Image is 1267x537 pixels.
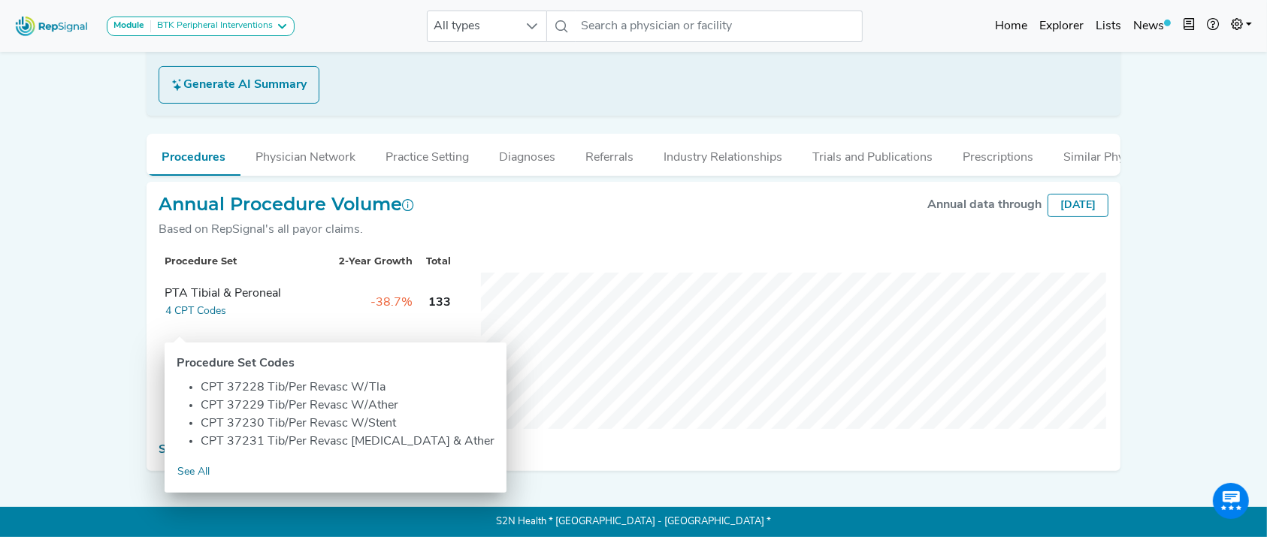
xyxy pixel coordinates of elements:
button: Physician Network [240,134,370,174]
th: 2-Year Growth [328,250,418,272]
h2: Annual Procedure Volume [159,194,414,216]
div: PTA Tibial & Peroneal [165,285,315,303]
a: See all CPT codes (431) [159,444,293,456]
div: BTK Peripheral Interventions [151,20,273,32]
button: Practice Setting [370,134,484,174]
button: Procedures [147,134,240,176]
input: Search a physician or facility [576,11,863,42]
button: ModuleBTK Peripheral Interventions [107,17,295,36]
li: CPT 37231 Tib/Per Revasc [MEDICAL_DATA] & Ather [201,433,494,451]
div: Annual data through [927,196,1042,214]
button: Generate AI Summary [159,66,319,104]
li: CPT 37229 Tib/Per Revasc W/Ather [201,397,494,415]
button: Referrals [570,134,649,174]
span: -38.7% [370,297,413,309]
button: Industry Relationships [649,134,797,174]
th: Procedure Set [159,250,328,272]
button: Intel Book [1177,11,1201,41]
th: Total [419,250,457,272]
a: See All [177,463,210,481]
button: Diagnoses [484,134,570,174]
li: CPT 37228 Tib/Per Revasc W/Tla [201,379,494,397]
div: [DATE] [1048,194,1108,217]
button: Prescriptions [948,134,1048,174]
button: Trials and Publications [797,134,948,174]
a: Home [989,11,1033,41]
li: CPT 37230 Tib/Per Revasc W/Stent [201,415,494,433]
p: S2N Health * [GEOGRAPHIC_DATA] - [GEOGRAPHIC_DATA] * [147,507,1120,537]
a: Lists [1090,11,1127,41]
strong: Module [113,21,144,30]
div: Procedure Set Codes [177,354,494,373]
a: News [1127,11,1177,41]
a: Explorer [1033,11,1090,41]
span: 133 [428,297,451,309]
span: All types [428,11,518,41]
button: Similar Physicians [1048,134,1176,174]
div: Based on RepSignal's all payor claims. [159,221,414,239]
button: 4 CPT Codes [165,303,227,320]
